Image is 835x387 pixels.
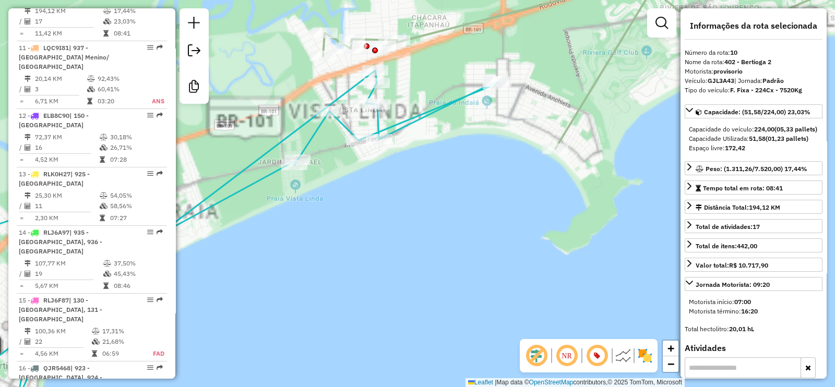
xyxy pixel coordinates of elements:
div: Capacidade: (51,58/224,00) 23,03% [685,120,822,157]
span: 194,12 KM [749,203,780,211]
td: = [19,213,24,223]
div: Jornada Motorista: 09:20 [696,280,770,289]
div: Total hectolitro: [685,324,822,334]
div: Motorista término: [689,307,818,316]
td: 92,43% [97,74,140,84]
strong: 172,42 [725,144,745,152]
i: Tempo total em rota [103,30,109,37]
span: | [495,379,496,386]
em: Opções [147,171,153,177]
strong: 07:00 [734,298,751,306]
span: 13 - [19,170,90,187]
div: Valor total: [696,261,768,270]
em: Opções [147,297,153,303]
a: Total de itens:442,00 [685,238,822,252]
i: Distância Total [25,8,31,14]
div: Distância Total: [696,203,780,212]
td: 17,44% [113,6,163,16]
span: 12 - [19,112,89,129]
td: 30,18% [110,132,162,142]
div: Capacidade Utilizada: [689,134,818,143]
a: Zoom in [663,341,678,356]
h4: Informações da rota selecionada [685,21,822,31]
td: / [19,84,24,94]
span: RLJ6F87 [43,296,69,304]
em: Opções [147,365,153,371]
td: ANS [140,96,165,106]
em: Rota exportada [157,44,163,51]
span: | 150 - [GEOGRAPHIC_DATA] [19,112,89,129]
a: Distância Total:194,12 KM [685,200,822,214]
span: RLK0H27 [43,170,70,178]
div: Número da rota: [685,48,822,57]
td: 19 [34,269,103,279]
td: 07:27 [110,213,162,223]
td: 17,31% [102,326,142,336]
i: Tempo total em rota [100,215,105,221]
td: 4,56 KM [34,348,91,359]
span: Capacidade: (51,58/224,00) 23,03% [704,108,810,116]
td: 72,37 KM [34,132,99,142]
div: Capacidade do veículo: [689,125,818,134]
span: Total de atividades: [696,223,760,231]
a: Jornada Motorista: 09:20 [685,277,822,291]
i: Distância Total [25,192,31,199]
td: 20,14 KM [34,74,87,84]
strong: (01,23 pallets) [766,135,808,142]
i: Tempo total em rota [100,156,105,163]
td: 06:59 [102,348,142,359]
i: % de utilização da cubagem [100,144,108,151]
td: 3 [34,84,87,94]
span: 11 - [19,44,109,70]
div: Veículo: [685,76,822,86]
img: Linhas retas [615,347,631,364]
span: RLJ6A97 [43,228,69,236]
strong: 17 [753,223,760,231]
i: % de utilização da cubagem [103,18,111,25]
td: 100,36 KM [34,326,91,336]
td: / [19,201,24,211]
em: Opções [147,44,153,51]
i: Total de Atividades [25,144,31,151]
td: FAD [142,348,165,359]
strong: 51,58 [749,135,766,142]
span: QJR5468 [43,364,70,372]
a: Tempo total em rota: 08:41 [685,180,822,195]
td: 4,52 KM [34,154,99,165]
strong: GJL3A43 [708,77,734,84]
i: % de utilização da cubagem [92,338,100,345]
td: / [19,269,24,279]
a: Nova sessão e pesquisa [184,13,205,36]
i: Tempo total em rota [92,350,97,357]
div: Nome da rota: [685,57,822,67]
td: = [19,348,24,359]
strong: R$ 10.717,90 [729,261,768,269]
i: Total de Atividades [25,338,31,345]
td: 54,05% [110,190,162,201]
span: Exibir deslocamento [524,343,549,368]
i: Total de Atividades [25,86,31,92]
i: Total de Atividades [25,18,31,25]
td: = [19,281,24,291]
div: Tipo do veículo: [685,86,822,95]
td: 03:20 [97,96,140,106]
i: Distância Total [25,260,31,267]
em: Rota exportada [157,365,163,371]
td: 5,67 KM [34,281,103,291]
em: Opções [147,112,153,118]
em: Opções [147,229,153,235]
div: Total de itens: [696,241,757,251]
td: 08:46 [113,281,163,291]
td: = [19,154,24,165]
td: 08:41 [113,28,163,39]
i: % de utilização da cubagem [100,203,108,209]
span: | Jornada: [734,77,784,84]
a: Capacidade: (51,58/224,00) 23,03% [685,104,822,118]
i: Distância Total [25,76,31,82]
i: Total de Atividades [25,203,31,209]
td: 21,68% [102,336,142,347]
span: | 935 - [GEOGRAPHIC_DATA], 936 - [GEOGRAPHIC_DATA] [19,228,102,255]
td: 45,43% [113,269,163,279]
td: 23,03% [113,16,163,27]
td: 2,30 KM [34,213,99,223]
